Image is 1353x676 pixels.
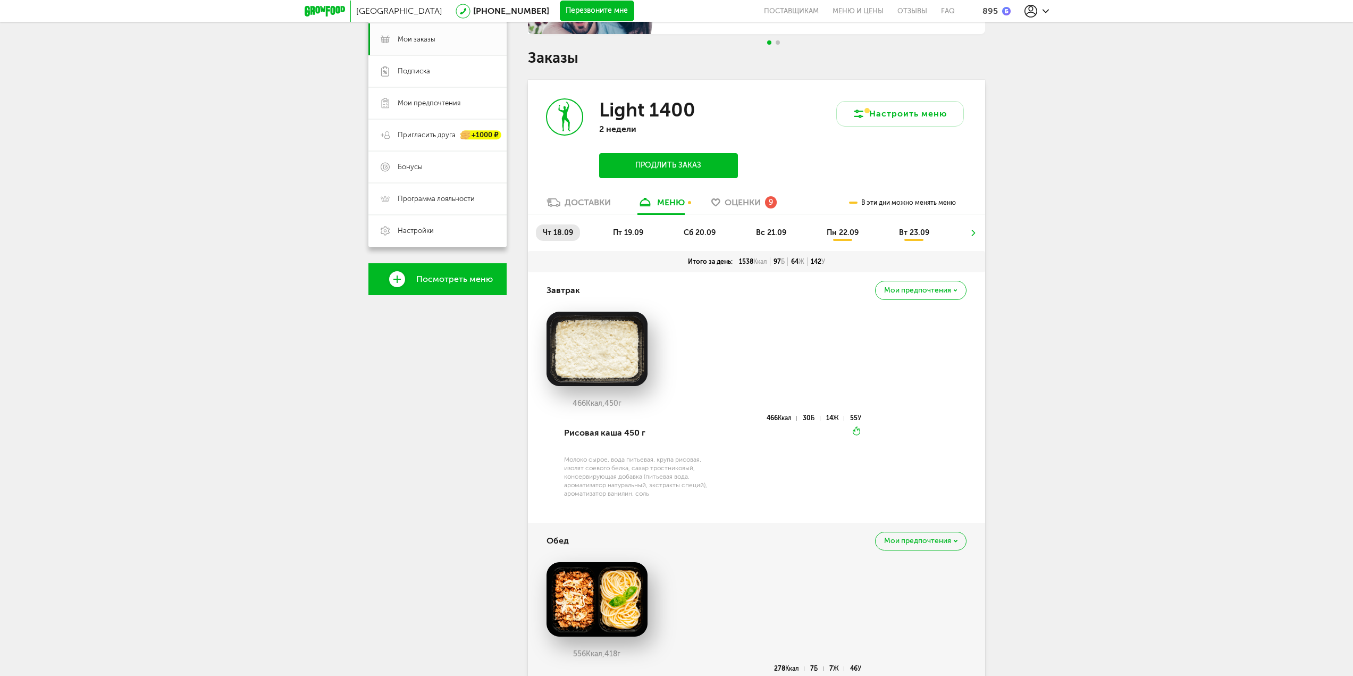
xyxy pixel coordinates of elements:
div: 7 [810,666,823,671]
a: Доставки [541,197,616,214]
span: Ккал, [586,399,604,408]
div: 64 [788,257,808,266]
div: 9 [765,196,777,208]
div: 142 [808,257,828,266]
span: Мои заказы [398,35,435,44]
a: [PHONE_NUMBER] [473,6,549,16]
span: Ккал [785,665,799,672]
span: Мои предпочтения [884,287,951,294]
span: Ккал [778,414,792,422]
div: Молоко сырое, вода питьевая, крупа рисовая, изолят соевого белка, сахар тростниковый, консервирую... [564,455,711,498]
span: Go to slide 2 [776,40,780,45]
h4: Завтрак [547,280,580,301]
a: Посмотреть меню [368,263,507,295]
h4: Обед [547,531,569,551]
div: 466 450 [547,399,648,408]
div: 97 [770,257,788,266]
button: Перезвоните мне [560,1,634,22]
h1: Заказы [528,51,985,65]
button: Продлить заказ [599,153,737,178]
span: Мои предпочтения [884,537,951,545]
div: 30 [803,416,820,421]
a: Пригласить друга +1000 ₽ [368,119,507,151]
span: Подписка [398,66,430,76]
a: Программа лояльности [368,183,507,215]
a: меню [632,197,690,214]
span: У [858,665,861,672]
a: Мои предпочтения [368,87,507,119]
div: меню [657,197,685,207]
a: Настройки [368,215,507,247]
a: Мои заказы [368,23,507,55]
span: Мои предпочтения [398,98,460,108]
div: Итого за день: [685,257,736,266]
div: 278 [774,666,804,671]
div: Доставки [565,197,611,207]
span: Бонусы [398,162,423,172]
a: Бонусы [368,151,507,183]
span: Б [814,665,818,672]
img: big_ibWEzSSEdJPyLfyh.png [547,562,648,637]
span: чт 18.09 [543,228,573,237]
div: В эти дни можно менять меню [849,192,956,214]
span: г [618,399,621,408]
div: +1000 ₽ [461,131,501,140]
span: вт 23.09 [899,228,929,237]
span: У [858,414,861,422]
span: Б [811,414,814,422]
div: 14 [826,416,844,421]
span: У [821,258,825,265]
div: 556 418 [547,650,648,658]
p: 2 недели [599,124,737,134]
div: 7 [829,666,844,671]
span: Ж [833,414,839,422]
span: пт 19.09 [613,228,643,237]
span: Настройки [398,226,434,236]
button: Настроить меню [836,101,964,127]
div: 55 [850,416,861,421]
span: Go to slide 1 [767,40,771,45]
span: [GEOGRAPHIC_DATA] [356,6,442,16]
span: Оценки [725,197,761,207]
span: г [617,649,620,658]
span: Ж [799,258,804,265]
img: bonus_b.cdccf46.png [1002,7,1011,15]
h3: Light 1400 [599,98,695,121]
div: Рисовая каша 450 г [564,415,711,451]
div: 895 [982,6,998,16]
span: Пригласить друга [398,130,456,140]
span: сб 20.09 [684,228,716,237]
div: 466 [767,416,797,421]
span: Б [781,258,785,265]
span: Программа лояльности [398,194,475,204]
span: вс 21.09 [756,228,786,237]
div: 46 [850,666,861,671]
a: Подписка [368,55,507,87]
div: 1538 [736,257,770,266]
span: пн 22.09 [827,228,859,237]
span: Ж [833,665,839,672]
span: Ккал [753,258,767,265]
span: Посмотреть меню [416,274,493,284]
span: Ккал, [586,649,604,658]
img: big_wY3GFzAuBXjIiT3b.png [547,312,648,386]
a: Оценки 9 [706,197,782,214]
